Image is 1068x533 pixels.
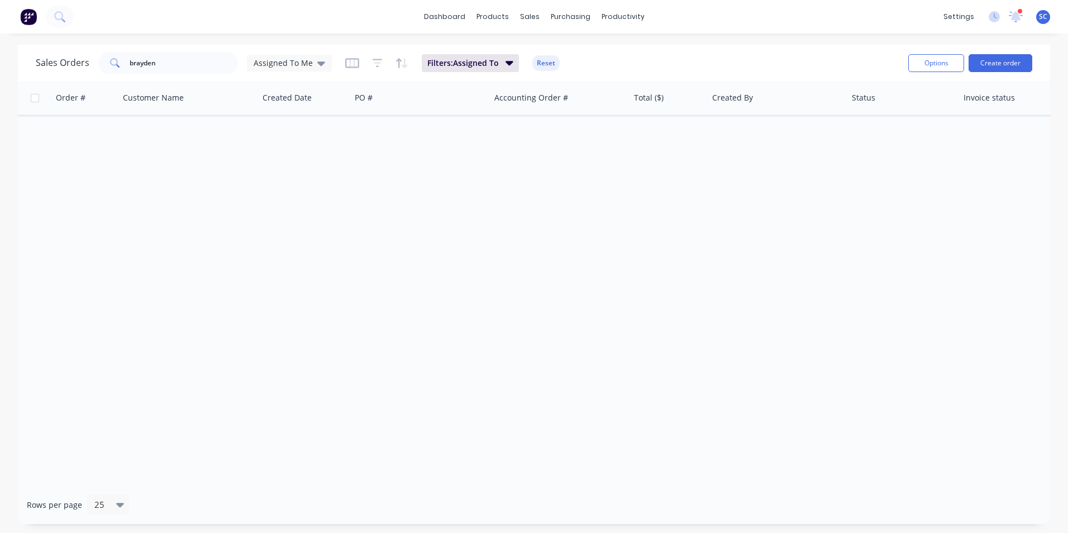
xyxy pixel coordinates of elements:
button: Options [908,54,964,72]
div: Invoice status [964,92,1015,103]
span: Rows per page [27,499,82,511]
h1: Sales Orders [36,58,89,68]
button: Create order [969,54,1032,72]
button: Reset [532,55,560,71]
div: settings [938,8,980,25]
div: products [471,8,514,25]
div: Total ($) [634,92,664,103]
div: Status [852,92,875,103]
a: dashboard [418,8,471,25]
div: Created Date [263,92,312,103]
div: Created By [712,92,753,103]
span: Assigned To Me [254,57,313,69]
img: Factory [20,8,37,25]
button: Filters:Assigned To [422,54,519,72]
div: productivity [596,8,650,25]
span: SC [1039,12,1047,22]
input: Search... [130,52,239,74]
div: sales [514,8,545,25]
div: Accounting Order # [494,92,568,103]
div: Order # [56,92,85,103]
div: Customer Name [123,92,184,103]
div: purchasing [545,8,596,25]
div: PO # [355,92,373,103]
span: Filters: Assigned To [427,58,499,69]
